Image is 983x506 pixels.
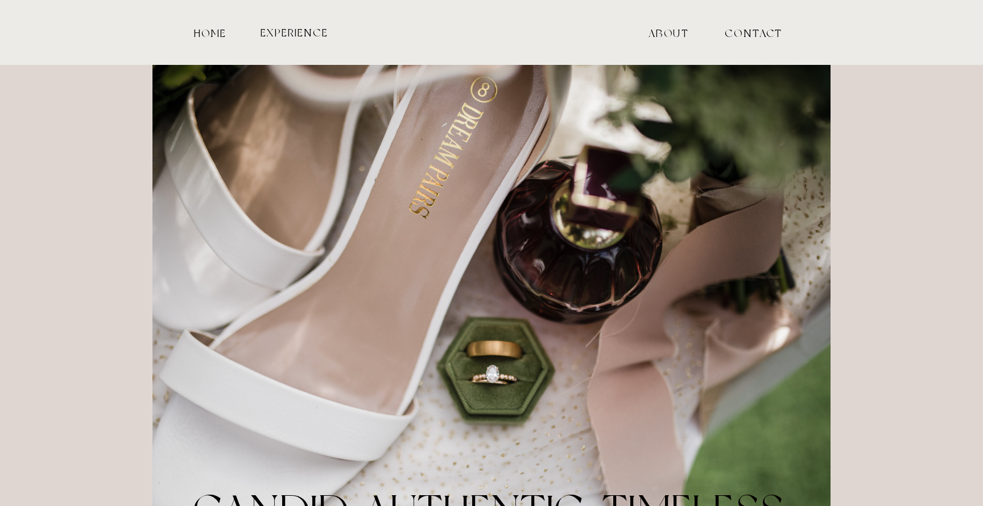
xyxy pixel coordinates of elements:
a: ABOUT [613,27,725,38]
a: HOME [192,27,229,38]
a: experience [259,27,329,38]
a: contact [725,27,763,38]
